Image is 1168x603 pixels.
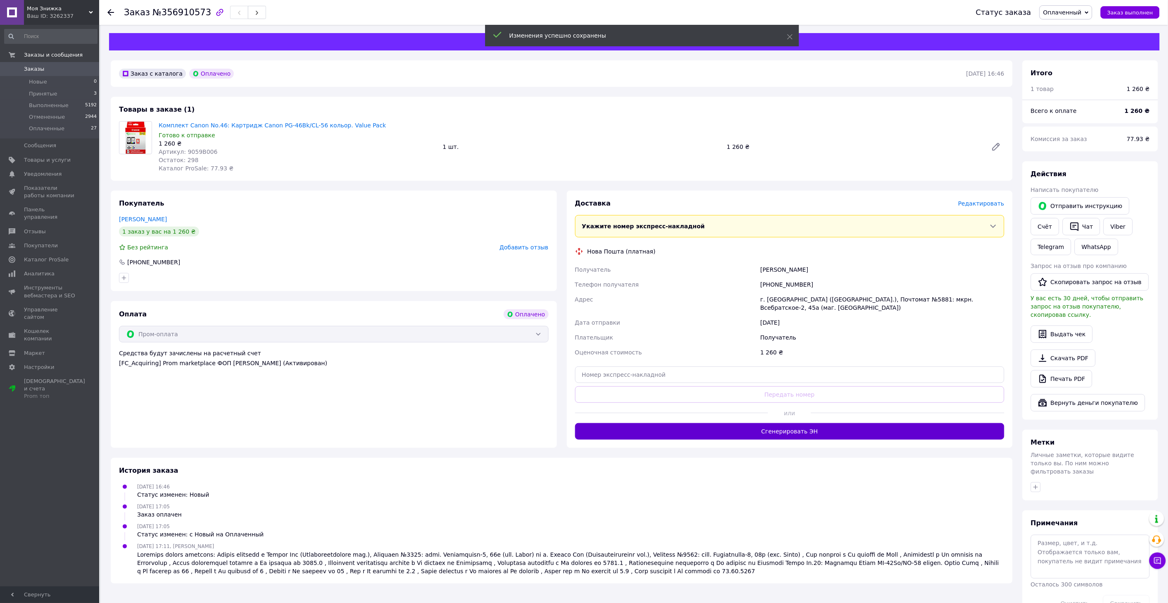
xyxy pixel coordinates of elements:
div: 1 заказ у вас на 1 260 ₴ [119,227,199,237]
span: 5192 [85,102,97,109]
span: Заказы [24,65,44,73]
img: Комплект Canon No.46: Картридж Canon PG-46Bk/CL-56 кольор. Value Pack [125,122,146,154]
a: Печать PDF [1031,370,1092,388]
span: Запрос на отзыв про компанию [1031,263,1127,269]
div: 1 шт. [440,141,724,153]
button: Заказ выполнен [1101,6,1160,19]
span: Укажите номер экспресс-накладной [582,223,705,230]
div: Loremips dolors ametcons: Adipis elitsedd e Tempor Inc (Utlaboreetdolore mag.), Aliquaen №3325: a... [137,550,1004,575]
a: Скачать PDF [1031,349,1096,367]
span: Осталось 300 символов [1031,581,1103,588]
span: Маркет [24,349,45,357]
div: Получатель [759,330,1006,345]
span: Дата отправки [575,319,621,326]
div: Prom топ [24,392,85,400]
time: [DATE] 16:46 [966,70,1004,77]
span: Аналитика [24,270,55,278]
span: Комиссия за заказ [1031,136,1087,142]
span: Действия [1031,170,1067,178]
div: Статус изменен: с Новый на Оплаченный [137,530,264,538]
span: Телефон получателя [575,281,639,288]
span: Настройки [24,364,54,371]
span: Оплата [119,310,147,318]
div: Оплачено [504,309,548,319]
button: Скопировать запрос на отзыв [1031,273,1149,291]
span: Всего к оплате [1031,108,1077,114]
span: Итого [1031,69,1053,77]
span: Товары в заказе (1) [119,105,195,113]
div: Средства будут зачислены на расчетный счет [119,349,549,367]
b: 1 260 ₴ [1125,108,1150,114]
div: Статус заказа [976,8,1031,17]
span: Примечания [1031,519,1078,527]
span: [DATE] 16:46 [137,484,170,490]
div: Вернуться назад [107,8,114,17]
span: Новые [29,78,47,86]
div: Оплачено [189,69,234,79]
span: Плательщик [575,334,614,341]
span: Показатели работы компании [24,184,76,199]
span: [DEMOGRAPHIC_DATA] и счета [24,378,85,400]
a: WhatsApp [1075,239,1118,255]
div: Нова Пошта (платная) [585,247,658,256]
input: Номер экспресс-накладной [575,366,1005,383]
button: Вернуть деньги покупателю [1031,394,1145,412]
span: Готово к отправке [159,132,215,139]
a: Telegram [1031,239,1071,255]
div: 1 260 ₴ [159,139,436,148]
span: Инструменты вебмастера и SEO [24,284,76,299]
div: [DATE] [759,315,1006,330]
span: Заказ [124,7,150,17]
span: Доставка [575,199,611,207]
span: Панель управления [24,206,76,221]
input: Поиск [4,29,98,44]
span: 2944 [85,113,97,121]
span: Заказ выполнен [1107,10,1153,16]
button: Сгенерировать ЭН [575,423,1005,440]
span: Сообщения [24,142,56,149]
span: Остаток: 298 [159,157,199,163]
div: [FC_Acquiring] Prom marketplace ФОП [PERSON_NAME] (Активирован) [119,359,549,367]
span: Артикул: 9059B006 [159,148,218,155]
span: Каталог ProSale [24,256,69,263]
span: Метки [1031,438,1055,446]
span: Уведомления [24,170,62,178]
div: 1 260 ₴ [723,141,985,153]
span: Принятые [29,90,57,98]
span: Отзывы [24,228,46,235]
div: Статус изменен: Новый [137,491,209,499]
span: Оценочная стоимость [575,349,642,356]
span: История заказа [119,467,178,474]
div: Ваш ID: 3262337 [27,12,99,20]
span: Отмененные [29,113,65,121]
span: Адрес [575,296,593,303]
span: Покупатель [119,199,164,207]
span: Моя Знижка [27,5,89,12]
div: [PHONE_NUMBER] [126,258,181,266]
span: Покупатели [24,242,58,249]
span: Выполненные [29,102,69,109]
span: Получатель [575,266,611,273]
span: Без рейтинга [127,244,168,251]
span: 3 [94,90,97,98]
div: г. [GEOGRAPHIC_DATA] ([GEOGRAPHIC_DATA].), Почтомат №5881: мкрн. Всебратское-2, 45а (маг. [GEOGRA... [759,292,1006,315]
span: [DATE] 17:05 [137,524,170,529]
span: Товары и услуги [24,156,71,164]
span: Заказы и сообщения [24,51,83,59]
a: [PERSON_NAME] [119,216,167,223]
span: Каталог ProSale: 77.93 ₴ [159,165,233,172]
button: Отправить инструкцию [1031,197,1130,215]
span: Оплаченный [1043,9,1082,16]
a: Комплект Canon No.46: Картридж Canon PG-46Bk/CL-56 кольор. Value Pack [159,122,386,129]
span: 77.93 ₴ [1127,136,1150,142]
div: 1 260 ₴ [1127,85,1150,93]
div: 1 260 ₴ [759,345,1006,360]
div: [PHONE_NUMBER] [759,277,1006,292]
button: Чат [1063,218,1100,235]
a: Viber [1104,218,1132,235]
span: [DATE] 17:11, [PERSON_NAME] [137,543,214,549]
button: Cчёт [1031,218,1059,235]
span: Оплаченные [29,125,64,132]
div: [PERSON_NAME] [759,262,1006,277]
a: Редактировать [988,139,1004,155]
